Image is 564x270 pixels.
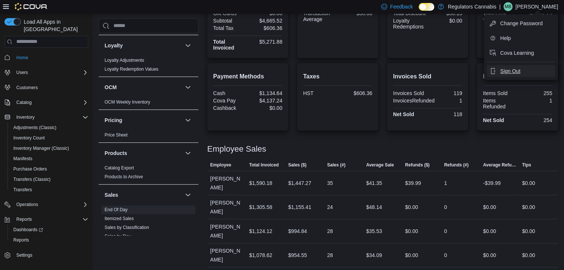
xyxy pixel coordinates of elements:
[13,83,88,92] span: Customers
[444,203,447,212] div: 0
[500,20,542,27] span: Change Password
[105,174,143,180] span: Products to Archive
[184,83,192,92] button: OCM
[327,179,333,188] div: 35
[327,251,333,260] div: 28
[105,165,134,171] a: Catalog Export
[105,132,128,138] span: Price Sheet
[99,163,198,184] div: Products
[184,116,192,125] button: Pricing
[288,179,311,188] div: $1,447.27
[16,216,32,222] span: Reports
[10,225,46,234] a: Dashboards
[483,90,516,96] div: Items Sold
[499,2,501,11] p: |
[448,2,496,11] p: Regulators Cannabis
[10,154,88,163] span: Manifests
[105,233,131,239] span: Sales by Day
[207,243,246,267] div: [PERSON_NAME]
[13,135,45,141] span: Inventory Count
[487,32,555,44] button: Help
[10,175,88,184] span: Transfers (Classic)
[13,53,31,62] a: Home
[10,236,32,244] a: Reports
[105,225,149,230] a: Sales by Classification
[13,113,88,122] span: Inventory
[303,10,336,22] div: Transaction Average
[519,117,552,123] div: 254
[10,236,88,244] span: Reports
[16,85,38,91] span: Customers
[249,203,272,212] div: $1,305.58
[483,162,516,168] span: Average Refund
[1,250,91,260] button: Settings
[438,98,462,104] div: 1
[13,125,56,131] span: Adjustments (Classic)
[519,90,552,96] div: 255
[13,250,88,260] span: Settings
[13,166,47,172] span: Purchase Orders
[7,235,91,245] button: Reports
[7,143,91,153] button: Inventory Manager (Classic)
[303,72,372,81] h2: Taxes
[249,25,282,31] div: $606.36
[105,117,182,124] button: Pricing
[444,251,447,260] div: 0
[7,185,91,195] button: Transfers
[99,131,198,142] div: Pricing
[210,162,231,168] span: Employee
[327,227,333,236] div: 28
[249,18,282,24] div: $4,665.52
[184,41,192,50] button: Loyalty
[13,98,34,107] button: Catalog
[249,179,272,188] div: $1,590.18
[10,225,88,234] span: Dashboards
[213,105,246,111] div: Cashback
[1,67,91,78] button: Users
[105,42,123,49] h3: Loyalty
[429,18,462,24] div: $0.00
[105,42,182,49] button: Loyalty
[105,216,134,221] a: Itemized Sales
[16,114,34,120] span: Inventory
[405,179,421,188] div: $39.99
[99,98,198,109] div: OCM
[13,200,88,209] span: Operations
[105,149,182,157] button: Products
[522,251,535,260] div: $0.00
[393,90,426,96] div: Invoices Sold
[13,215,35,224] button: Reports
[7,174,91,185] button: Transfers (Classic)
[10,134,88,142] span: Inventory Count
[213,72,283,81] h2: Payment Methods
[429,90,462,96] div: 119
[515,2,558,11] p: [PERSON_NAME]
[16,70,28,75] span: Users
[505,2,511,11] span: MB
[13,83,41,92] a: Customers
[13,251,35,260] a: Settings
[249,98,282,104] div: $4,137.24
[10,165,88,173] span: Purchase Orders
[213,39,234,51] strong: Total Invoiced
[213,90,246,96] div: Cash
[13,187,32,193] span: Transfers
[483,251,496,260] div: $0.00
[10,144,72,153] a: Inventory Manager (Classic)
[366,162,394,168] span: Average Sale
[393,111,414,117] strong: Net Sold
[1,52,91,63] button: Home
[288,203,311,212] div: $1,155.41
[405,203,418,212] div: $0.00
[207,195,246,219] div: [PERSON_NAME]
[390,3,413,10] span: Feedback
[105,67,158,72] a: Loyalty Redemption Values
[16,202,38,207] span: Operations
[522,203,535,212] div: $0.00
[7,122,91,133] button: Adjustments (Classic)
[393,98,435,104] div: InvoicesRefunded
[249,227,272,236] div: $1,124.12
[522,162,531,168] span: Tips
[519,98,552,104] div: 1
